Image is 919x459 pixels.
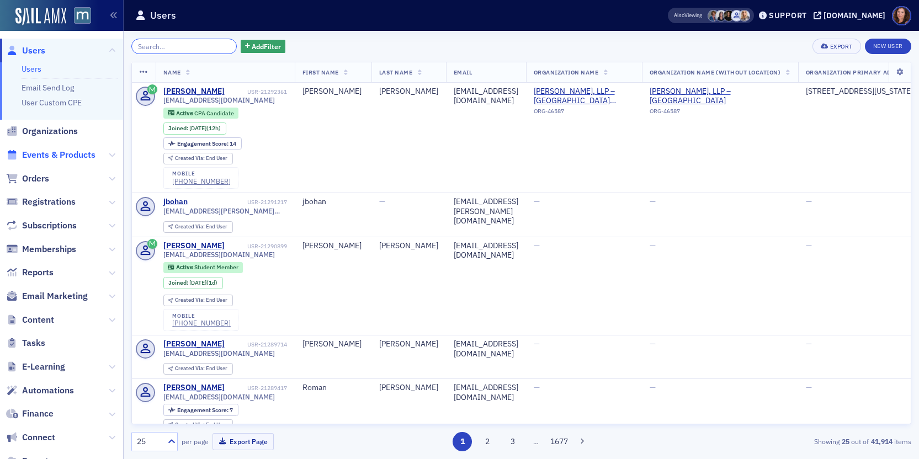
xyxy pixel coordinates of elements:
span: Events & Products [22,149,95,161]
a: Active Student Member [168,264,238,271]
span: Created Via : [175,421,206,428]
span: CPA Candidate [194,109,234,117]
span: — [806,196,812,206]
a: SailAMX [15,8,66,25]
a: jbohan [163,197,188,207]
a: Connect [6,431,55,444]
span: Last Name [379,68,413,76]
div: jbohan [302,197,364,207]
a: Automations [6,385,74,397]
span: Orders [22,173,49,185]
span: Name [163,68,181,76]
a: [PERSON_NAME], LLP – [GEOGRAPHIC_DATA] [650,87,790,106]
div: [DOMAIN_NAME] [824,10,885,20]
a: New User [865,39,911,54]
button: 1 [453,432,472,451]
div: [PERSON_NAME] [379,383,438,393]
span: — [534,241,540,250]
span: Active [176,263,194,271]
a: Finance [6,408,54,420]
div: Active: Active: Student Member [163,262,243,273]
span: [EMAIL_ADDRESS][DOMAIN_NAME] [163,96,275,104]
a: Events & Products [6,149,95,161]
div: ORG-46587 [534,108,634,119]
div: [EMAIL_ADDRESS][DOMAIN_NAME] [454,241,518,260]
span: Engagement Score : [177,140,230,147]
div: (12h) [189,125,221,132]
span: First Name [302,68,339,76]
a: [PERSON_NAME] [163,87,225,97]
div: End User [175,224,227,230]
a: [PERSON_NAME] [163,241,225,251]
span: Memberships [22,243,76,255]
a: [PHONE_NUMBER] [172,319,231,327]
span: — [534,196,540,206]
a: [PERSON_NAME] [163,383,225,393]
strong: 25 [840,436,851,446]
span: — [650,382,656,392]
a: Users [22,64,41,74]
div: USR-21290899 [226,243,287,250]
div: Created Via: End User [163,153,233,164]
span: … [528,436,544,446]
a: Organizations [6,125,78,137]
div: [EMAIL_ADDRESS][PERSON_NAME][DOMAIN_NAME] [454,197,518,226]
span: Joined : [168,125,189,132]
div: Engagement Score: 7 [163,404,238,416]
span: Lauren McDonough [723,10,735,22]
a: [PHONE_NUMBER] [172,177,231,185]
span: — [806,241,812,250]
span: Kelly Brown [715,10,727,22]
button: AddFilter [241,40,286,54]
span: — [379,196,385,206]
span: Organization Name (Without Location) [650,68,781,76]
span: Created Via : [175,223,206,230]
div: [PERSON_NAME] [302,241,364,251]
span: Automations [22,385,74,397]
label: per page [182,436,209,446]
span: Users [22,45,45,57]
button: Export [812,39,860,54]
a: E-Learning [6,361,65,373]
span: Email [454,68,472,76]
span: Add Filter [252,41,281,51]
a: Registrations [6,196,76,208]
div: End User [175,366,227,372]
a: Tasks [6,337,45,349]
span: Content [22,314,54,326]
span: Chris Dougherty [708,10,719,22]
h1: Users [150,9,176,22]
div: 14 [177,141,236,147]
div: Created Via: End User [163,363,233,375]
a: User Custom CPE [22,98,82,108]
div: mobile [172,313,231,319]
div: Roman [302,383,364,393]
div: Created Via: End User [163,221,233,233]
span: Tasks [22,337,45,349]
div: Joined: 2025-09-01 00:00:00 [163,277,223,289]
span: Organization Name [534,68,599,76]
div: [PERSON_NAME] [379,87,438,97]
div: [EMAIL_ADDRESS][DOMAIN_NAME] [454,339,518,359]
input: Search… [131,39,237,54]
span: Student Member [194,263,238,271]
span: — [806,339,812,349]
span: Engagement Score : [177,406,230,414]
a: View Homepage [66,7,91,26]
span: Connect [22,431,55,444]
span: Active [176,109,194,117]
a: Memberships [6,243,76,255]
span: — [650,196,656,206]
a: Email Marketing [6,290,88,302]
div: 7 [177,407,233,413]
span: Reports [22,266,54,279]
div: [PERSON_NAME] [302,87,364,97]
strong: 41,914 [869,436,894,446]
span: Created Via : [175,365,206,372]
div: End User [175,156,227,162]
span: [DATE] [189,124,206,132]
